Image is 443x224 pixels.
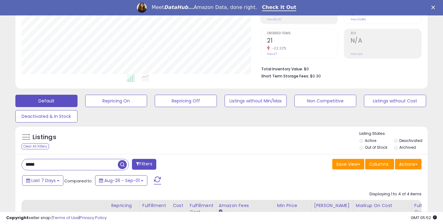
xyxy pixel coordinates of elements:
i: DataHub... [164,4,194,10]
button: Default [15,95,78,107]
div: Fulfillment Cost [190,202,214,215]
span: Columns [369,161,389,167]
button: Listings without Cost [364,95,426,107]
span: 2025-09-9 05:52 GMT [411,215,437,221]
li: $0 [261,65,417,72]
div: Clear All Filters [22,143,49,149]
a: Privacy Policy [80,215,107,221]
div: Fulfillment [142,202,167,209]
p: Listing States: [359,131,428,137]
div: Markup on Cost [356,202,409,209]
button: Aug-26 - Sep-01 [95,175,147,186]
div: seller snap | | [6,215,107,221]
a: Terms of Use [53,215,79,221]
div: Title [10,202,106,209]
button: Columns [365,159,394,169]
small: -22.22% [270,46,286,51]
span: Ordered Items [267,32,337,35]
div: Fulfillable Quantity [414,202,436,215]
div: Min Price [277,202,309,209]
strong: Copyright [6,215,29,221]
span: Aug-26 - Sep-01 [104,177,140,184]
small: Prev: 27 [267,52,277,56]
span: Compared to: [64,178,93,184]
label: Deactivated [399,138,422,143]
div: Meet Amazon Data, done right. [152,4,257,10]
button: Listings without Min/Max [225,95,287,107]
div: [PERSON_NAME] [314,202,351,209]
label: Active [365,138,376,143]
img: Profile image for Georgie [137,3,147,13]
button: Repricing On [85,95,147,107]
button: Deactivated & In Stock [15,110,78,122]
b: Short Term Storage Fees: [261,73,309,79]
a: Check It Out [262,4,297,11]
button: Save View [332,159,364,169]
h5: Listings [33,133,56,142]
div: Close [431,6,437,9]
div: Amazon Fees [219,202,272,209]
h2: 21 [267,37,337,45]
label: Archived [399,145,416,150]
span: $0.30 [310,73,321,79]
b: Total Inventory Value: [261,66,303,72]
div: Displaying 1 to 4 of 4 items [369,191,421,197]
button: Non Competitive [294,95,357,107]
small: Prev: 26.81% [351,18,366,21]
button: Last 7 Days [22,175,63,186]
div: Cost [173,202,185,209]
button: Repricing Off [155,95,217,107]
small: 199.33% [353,11,369,16]
h2: N/A [351,37,421,45]
small: Prev: N/A [351,52,363,56]
button: Filters [132,159,156,170]
span: Last 7 Days [31,177,56,184]
small: Prev: $0.00 [267,18,281,21]
div: Repricing [111,202,137,209]
span: ROI [351,32,421,35]
button: Actions [395,159,421,169]
label: Out of Stock [365,145,387,150]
